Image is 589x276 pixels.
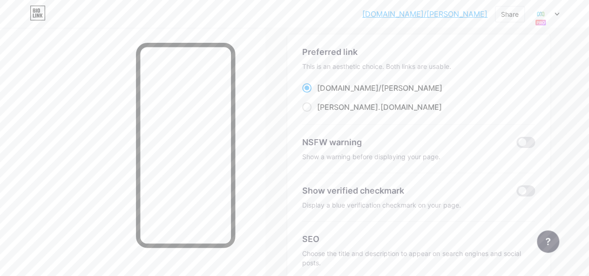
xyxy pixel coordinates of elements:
[302,201,535,210] div: Display a blue verification checkmark on your page.
[532,5,549,23] img: Melady
[362,8,487,20] a: [DOMAIN_NAME]/[PERSON_NAME]
[317,102,378,112] span: [PERSON_NAME]
[302,62,535,71] div: This is an aesthetic choice. Both links are usable.
[381,83,442,93] span: [PERSON_NAME]
[302,233,535,245] div: SEO
[302,249,535,268] div: Choose the title and description to appear on search engines and social posts.
[317,82,442,94] div: [DOMAIN_NAME]/
[302,152,535,162] div: Show a warning before displaying your page.
[302,46,535,58] div: Preferred link
[302,136,504,148] div: NSFW warning
[317,101,442,113] div: .[DOMAIN_NAME]
[302,184,404,197] div: Show verified checkmark
[501,9,519,19] div: Share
